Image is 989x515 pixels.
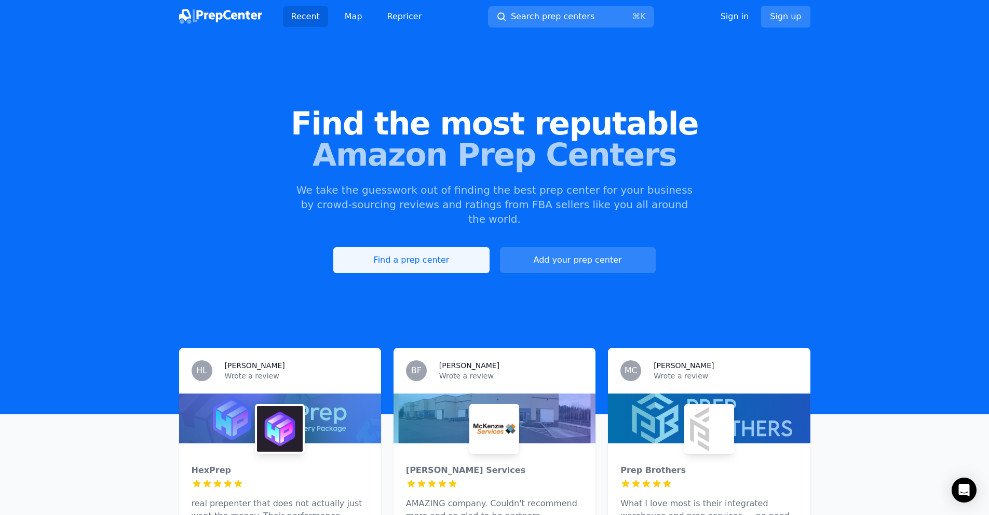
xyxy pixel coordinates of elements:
kbd: ⌘ [632,11,640,21]
a: Find a prep center [333,247,489,273]
a: Sign up [761,6,810,28]
img: McKenzie Services [471,406,517,452]
div: Prep Brothers [620,464,797,477]
span: HL [196,367,207,375]
p: Wrote a review [225,371,369,381]
p: We take the guesswork out of finding the best prep center for your business by crowd-sourcing rev... [295,183,694,226]
h3: [PERSON_NAME] [439,360,499,371]
a: Map [336,6,371,27]
h3: [PERSON_NAME] [225,360,285,371]
span: BF [411,367,422,375]
img: PrepCenter [179,9,262,24]
a: Repricer [379,6,430,27]
div: [PERSON_NAME] Services [406,464,583,477]
span: Find the most reputable [17,108,972,139]
button: Search prep centers⌘K [488,6,654,28]
img: HexPrep [257,406,303,452]
kbd: K [640,11,646,21]
a: Recent [283,6,328,27]
img: Prep Brothers [686,406,732,452]
div: Open Intercom Messenger [952,478,977,503]
a: Add your prep center [500,247,656,273]
span: Amazon Prep Centers [17,139,972,170]
p: Wrote a review [654,371,797,381]
span: MC [625,367,638,375]
div: HexPrep [192,464,369,477]
p: Wrote a review [439,371,583,381]
h3: [PERSON_NAME] [654,360,714,371]
a: Sign in [721,10,749,23]
span: Search prep centers [511,10,594,23]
